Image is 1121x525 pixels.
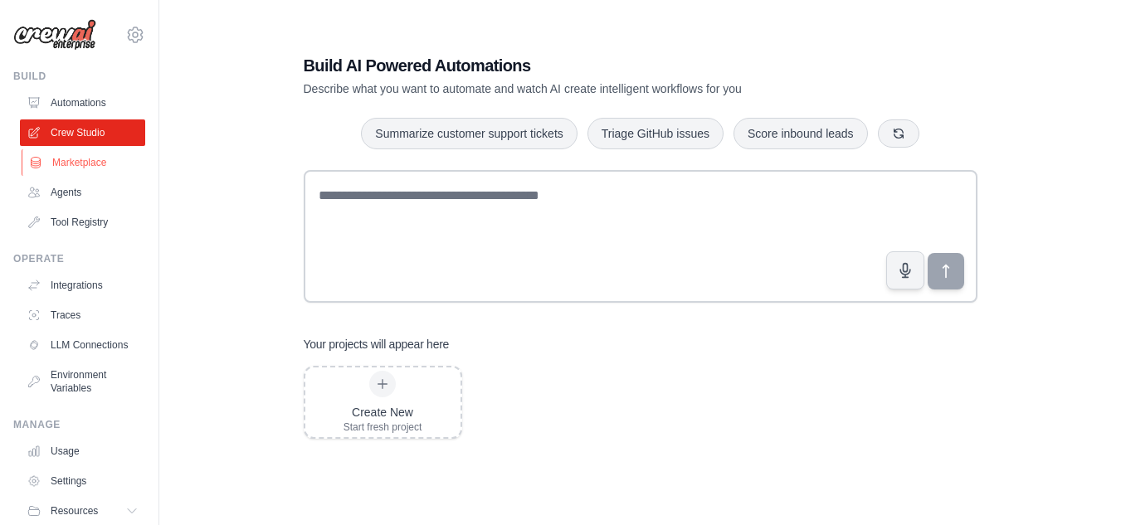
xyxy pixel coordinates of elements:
h1: Build AI Powered Automations [304,54,861,77]
a: Tool Registry [20,209,145,236]
button: Summarize customer support tickets [361,118,577,149]
span: Resources [51,504,98,518]
a: Settings [20,468,145,494]
button: Get new suggestions [878,119,919,148]
h3: Your projects will appear here [304,336,450,352]
a: Environment Variables [20,362,145,401]
button: Resources [20,498,145,524]
div: Create New [344,404,422,420]
a: Agents [20,179,145,206]
a: Usage [20,438,145,464]
div: Start fresh project [344,420,422,434]
a: LLM Connections [20,332,145,358]
div: Operate [13,252,145,265]
div: Build [13,70,145,83]
a: Automations [20,90,145,116]
a: Integrations [20,272,145,299]
button: Triage GitHub issues [587,118,724,149]
p: Describe what you want to automate and watch AI create intelligent workflows for you [304,80,861,97]
img: Logo [13,19,96,51]
a: Traces [20,302,145,328]
a: Marketplace [22,149,147,176]
a: Crew Studio [20,119,145,146]
div: Manage [13,418,145,431]
button: Score inbound leads [734,118,868,149]
button: Click to speak your automation idea [886,251,924,289]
